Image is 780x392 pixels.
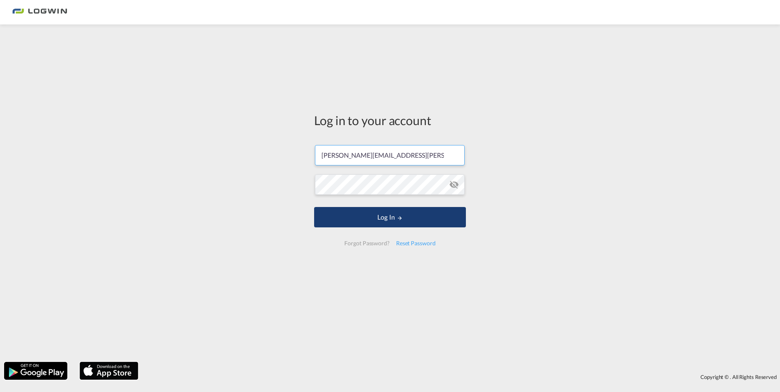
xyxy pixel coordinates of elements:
div: Log in to your account [314,112,466,129]
div: Forgot Password? [341,236,392,251]
input: Enter email/phone number [315,145,465,165]
img: bc73a0e0d8c111efacd525e4c8ad7d32.png [12,3,67,22]
md-icon: icon-eye-off [449,180,459,189]
button: LOGIN [314,207,466,227]
img: apple.png [79,361,139,381]
div: Reset Password [393,236,439,251]
div: Copyright © . All Rights Reserved [142,370,780,384]
img: google.png [3,361,68,381]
